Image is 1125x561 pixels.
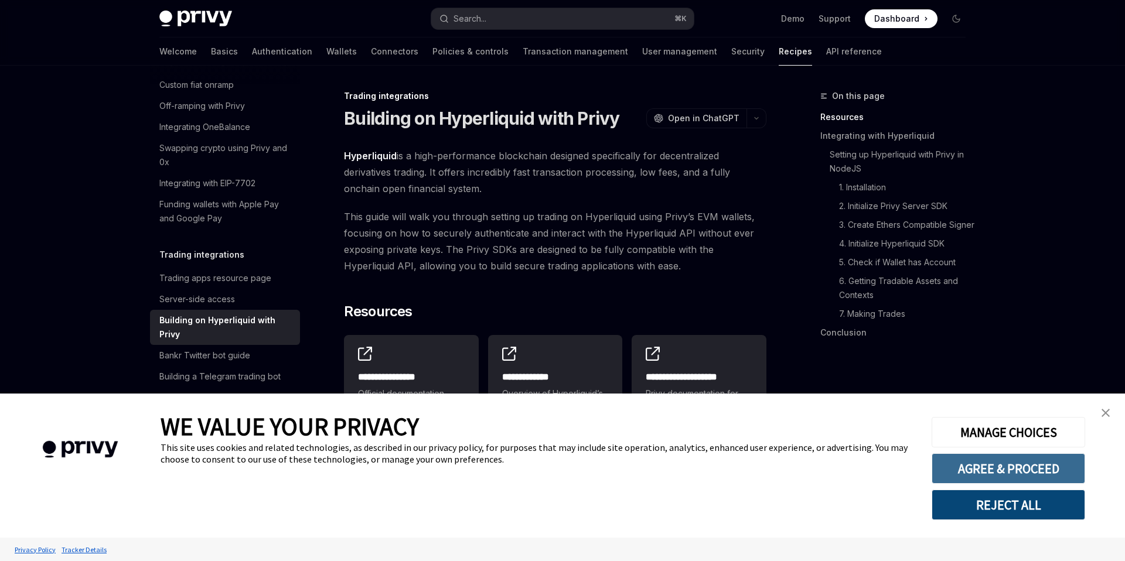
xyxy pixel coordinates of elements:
a: Demo [781,13,804,25]
a: Conclusion [820,323,975,342]
a: Dashboard [865,9,937,28]
a: close banner [1094,401,1117,425]
a: Limit orders [150,387,300,408]
div: Building on Hyperliquid with Privy [159,313,293,341]
span: WE VALUE YOUR PRIVACY [161,411,419,442]
a: Security [731,37,765,66]
div: Server-side access [159,292,235,306]
a: Funding wallets with Apple Pay and Google Pay [150,194,300,229]
a: Building on Hyperliquid with Privy [150,310,300,345]
a: 1. Installation [820,178,975,197]
a: Recipes [779,37,812,66]
a: 2. Initialize Privy Server SDK [820,197,975,215]
button: Open in ChatGPT [646,108,746,128]
span: Resources [344,302,412,321]
div: Building a Telegram trading bot [159,370,281,384]
a: Resources [820,108,975,126]
div: Trading integrations [344,90,766,102]
span: Dashboard [874,13,919,25]
a: Integrating OneBalance [150,117,300,138]
h1: Building on Hyperliquid with Privy [344,108,620,129]
div: Funding wallets with Apple Pay and Google Pay [159,197,293,225]
a: 7. Making Trades [820,305,975,323]
button: Toggle dark mode [947,9,966,28]
a: **** **** **** *Official documentation explaining Hyperliquid’s architecture, trading features, a... [344,335,479,468]
a: Integrating with Hyperliquid [820,126,975,145]
a: Building a Telegram trading bot [150,366,300,387]
a: API reference [826,37,882,66]
span: Open in ChatGPT [668,112,739,124]
a: Setting up Hyperliquid with Privy in NodeJS [820,145,975,178]
img: dark logo [159,11,232,27]
a: Server-side access [150,289,300,310]
span: Privy documentation for EVM wallet integration and transaction signing. [646,386,752,429]
div: This site uses cookies and related technologies, as described in our privacy policy, for purposes... [161,442,914,465]
div: Swapping crypto using Privy and 0x [159,141,293,169]
a: Swapping crypto using Privy and 0x [150,138,300,173]
a: 3. Create Ethers Compatible Signer [820,215,975,234]
div: Bankr Twitter bot guide [159,348,250,362]
a: **** **** ***Overview of Hyperliquid’s EVM chain, including architecture and features. [488,335,623,468]
span: Official documentation explaining Hyperliquid’s architecture, trading features, and API endpoints. [358,386,465,457]
span: This guide will walk you through setting up trading on Hyperliquid using Privy’s EVM wallets, foc... [344,208,766,274]
a: 5. Check if Wallet has Account [820,253,975,272]
a: Support [819,13,851,25]
a: Authentication [252,37,312,66]
span: is a high-performance blockchain designed specifically for decentralized derivatives trading. It ... [344,148,766,197]
a: Privacy Policy [12,539,59,560]
a: Integrating with EIP-7702 [150,173,300,194]
div: Off-ramping with Privy [159,99,245,113]
a: Wallets [326,37,357,66]
div: Trading apps resource page [159,271,271,285]
a: Tracker Details [59,539,110,560]
a: Welcome [159,37,197,66]
a: Off-ramping with Privy [150,95,300,117]
a: Policies & controls [432,37,509,66]
button: REJECT ALL [932,490,1085,520]
div: Limit orders [159,391,204,405]
a: User management [642,37,717,66]
button: Search...⌘K [431,8,694,29]
div: Search... [454,12,486,26]
span: ⌘ K [674,14,687,23]
a: Hyperliquid [344,150,397,162]
span: Overview of Hyperliquid’s EVM chain, including architecture and features. [502,386,609,429]
div: Integrating with EIP-7702 [159,176,255,190]
a: Connectors [371,37,418,66]
img: close banner [1102,409,1110,417]
a: Basics [211,37,238,66]
a: 4. Initialize Hyperliquid SDK [820,234,975,253]
a: **** **** **** *****Privy documentation for EVM wallet integration and transaction signing. [632,335,766,468]
div: Integrating OneBalance [159,120,250,134]
a: Bankr Twitter bot guide [150,345,300,366]
a: Transaction management [523,37,628,66]
button: MANAGE CHOICES [932,417,1085,447]
h5: Trading integrations [159,248,244,262]
span: On this page [832,89,885,103]
img: company logo [18,424,143,475]
div: Custom fiat onramp [159,78,234,92]
a: Custom fiat onramp [150,74,300,95]
a: Trading apps resource page [150,268,300,289]
a: 6. Getting Tradable Assets and Contexts [820,272,975,305]
button: AGREE & PROCEED [932,453,1085,484]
